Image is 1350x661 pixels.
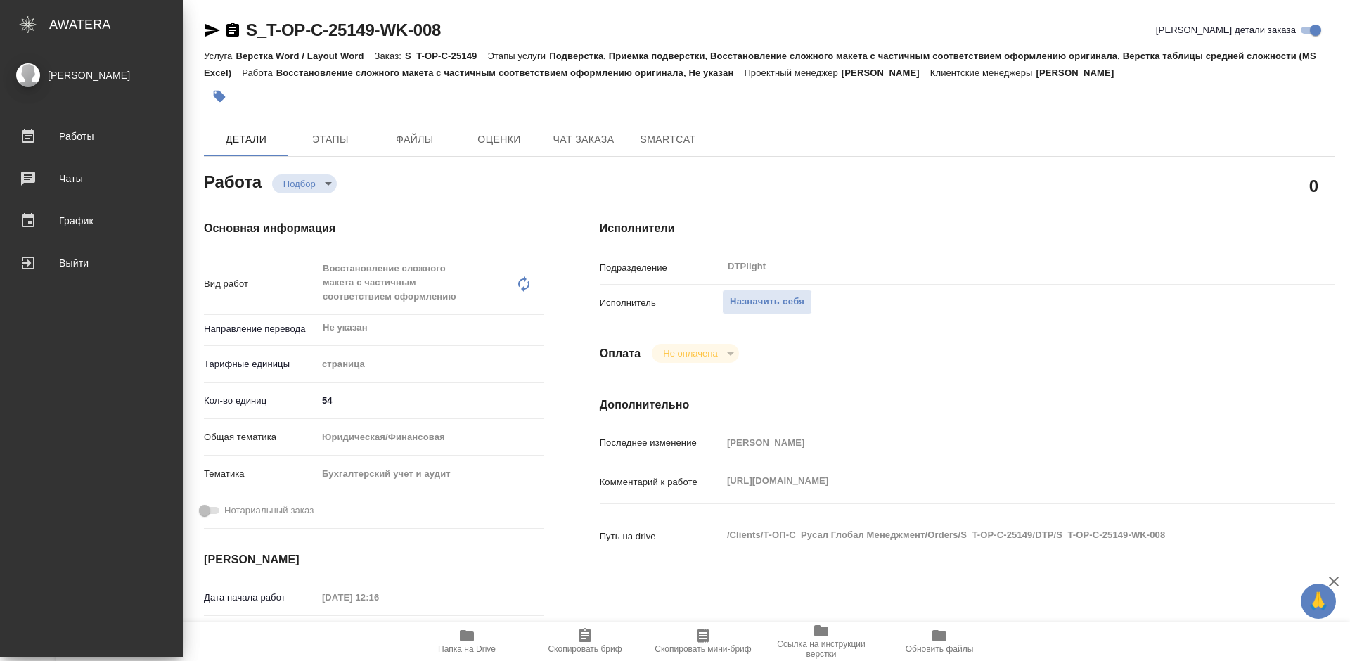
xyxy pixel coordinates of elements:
button: Папка на Drive [408,622,526,661]
p: Работа [242,68,276,78]
a: Работы [4,119,179,154]
p: Тематика [204,467,317,481]
p: S_T-OP-C-25149 [405,51,487,61]
span: Нотариальный заказ [224,503,314,518]
p: Тарифные единицы [204,357,317,371]
p: Верстка Word / Layout Word [236,51,374,61]
span: Скопировать бриф [548,644,622,654]
h4: [PERSON_NAME] [204,551,544,568]
h2: 0 [1309,174,1318,198]
input: ✎ Введи что-нибудь [317,390,544,411]
p: Услуга [204,51,236,61]
h4: Дополнительно [600,397,1335,413]
h4: Исполнители [600,220,1335,237]
p: Исполнитель [600,296,722,310]
p: Подверстка, Приемка подверстки, Восстановление сложного макета с частичным соответствием оформлен... [204,51,1316,78]
div: Подбор [652,344,738,363]
span: Чат заказа [550,131,617,148]
div: Подбор [272,174,337,193]
span: Скопировать мини-бриф [655,644,751,654]
textarea: /Clients/Т-ОП-С_Русал Глобал Менеджмент/Orders/S_T-OP-C-25149/DTP/S_T-OP-C-25149-WK-008 [722,523,1273,547]
span: Детали [212,131,280,148]
p: Общая тематика [204,430,317,444]
button: Ссылка на инструкции верстки [762,622,880,661]
p: Дата начала работ [204,591,317,605]
h2: Работа [204,168,262,193]
span: Файлы [381,131,449,148]
div: [PERSON_NAME] [11,68,172,83]
span: Ссылка на инструкции верстки [771,639,872,659]
p: Этапы услуги [487,51,549,61]
button: 🙏 [1301,584,1336,619]
button: Скопировать бриф [526,622,644,661]
div: Бухгалтерский учет и аудит [317,462,544,486]
p: Проектный менеджер [744,68,841,78]
div: Чаты [11,168,172,189]
p: Последнее изменение [600,436,722,450]
p: Вид работ [204,277,317,291]
button: Назначить себя [722,290,812,314]
p: Подразделение [600,261,722,275]
p: [PERSON_NAME] [842,68,930,78]
textarea: [URL][DOMAIN_NAME] [722,469,1273,493]
span: Папка на Drive [438,644,496,654]
p: Кол-во единиц [204,394,317,408]
p: Комментарий к работе [600,475,722,489]
a: Чаты [4,161,179,196]
p: Клиентские менеджеры [930,68,1036,78]
a: S_T-OP-C-25149-WK-008 [246,20,441,39]
span: Назначить себя [730,294,804,310]
p: Восстановление сложного макета с частичным соответствием оформлению оригинала, Не указан [276,68,745,78]
div: Работы [11,126,172,147]
div: График [11,210,172,231]
button: Подбор [279,178,320,190]
button: Не оплачена [659,347,721,359]
button: Скопировать ссылку для ЯМессенджера [204,22,221,39]
div: страница [317,352,544,376]
p: Направление перевода [204,322,317,336]
span: Этапы [297,131,364,148]
p: [PERSON_NAME] [1036,68,1124,78]
span: Обновить файлы [906,644,974,654]
button: Скопировать ссылку [224,22,241,39]
h4: Оплата [600,345,641,362]
button: Добавить тэг [204,81,235,112]
button: Скопировать мини-бриф [644,622,762,661]
input: Пустое поле [317,587,440,608]
a: График [4,203,179,238]
span: Оценки [465,131,533,148]
p: Путь на drive [600,530,722,544]
span: [PERSON_NAME] детали заказа [1156,23,1296,37]
button: Обновить файлы [880,622,998,661]
a: Выйти [4,245,179,281]
span: SmartCat [634,131,702,148]
h4: Основная информация [204,220,544,237]
p: Заказ: [375,51,405,61]
div: AWATERA [49,11,183,39]
div: Выйти [11,252,172,274]
div: Юридическая/Финансовая [317,425,544,449]
span: 🙏 [1306,586,1330,616]
input: Пустое поле [722,432,1273,453]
